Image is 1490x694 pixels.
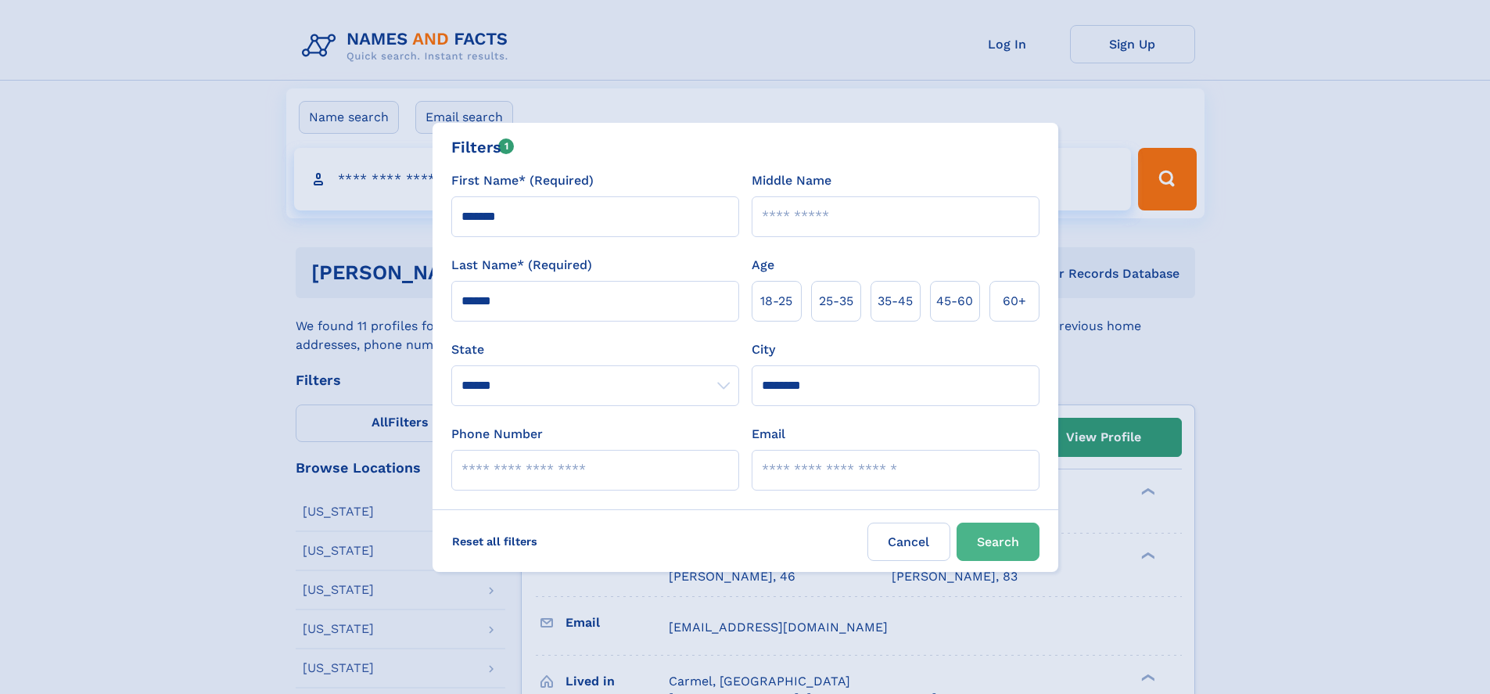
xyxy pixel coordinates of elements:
[752,171,831,190] label: Middle Name
[878,292,913,311] span: 35‑45
[451,171,594,190] label: First Name* (Required)
[867,523,950,561] label: Cancel
[752,340,775,359] label: City
[451,256,592,275] label: Last Name* (Required)
[451,425,543,444] label: Phone Number
[1003,292,1026,311] span: 60+
[760,292,792,311] span: 18‑25
[936,292,973,311] span: 45‑60
[819,292,853,311] span: 25‑35
[752,425,785,444] label: Email
[957,523,1039,561] button: Search
[752,256,774,275] label: Age
[451,135,515,159] div: Filters
[442,523,548,560] label: Reset all filters
[451,340,739,359] label: State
